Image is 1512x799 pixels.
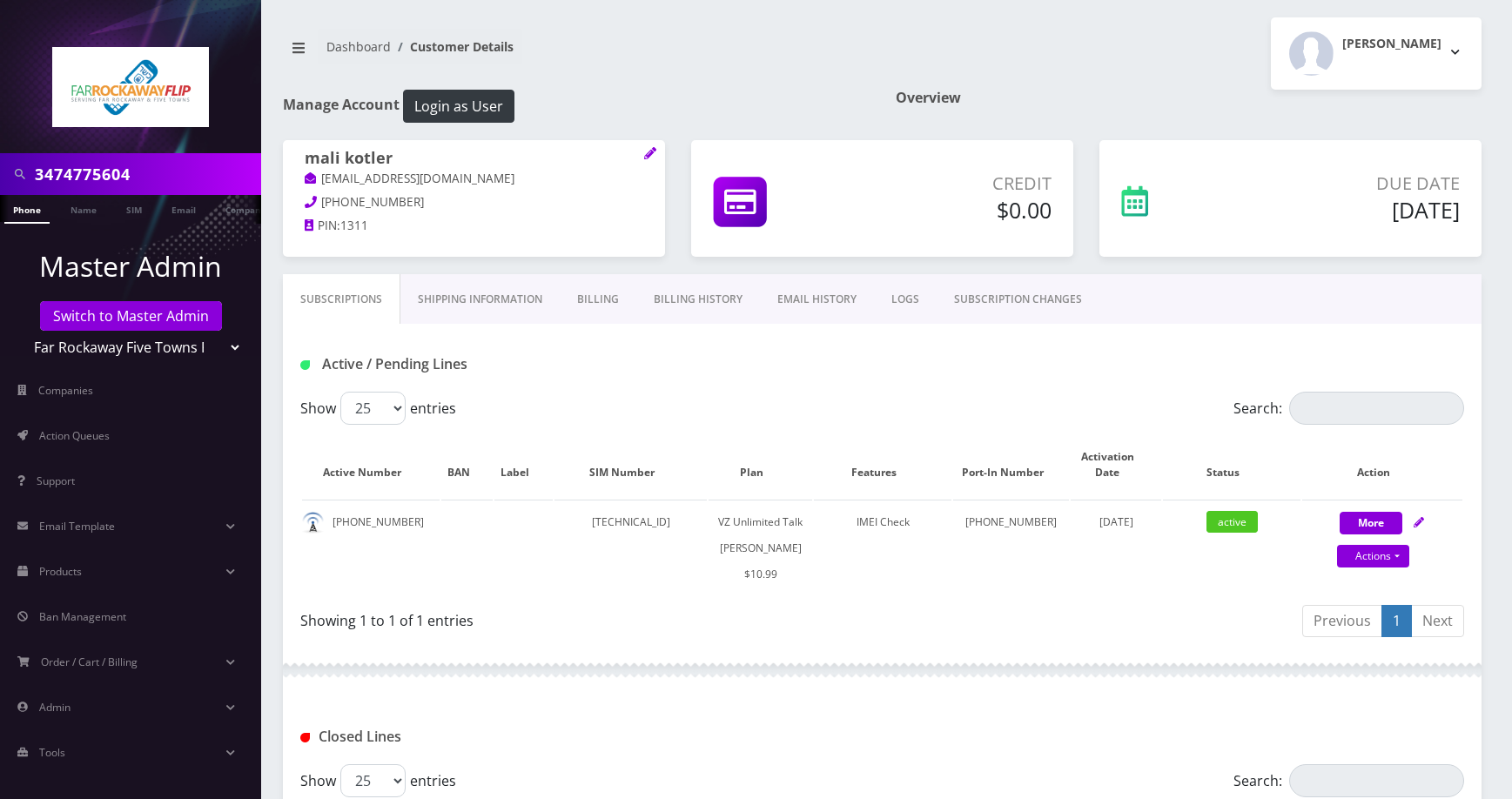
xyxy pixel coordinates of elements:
[118,195,151,222] a: SIM
[554,500,707,596] td: [TECHNICAL_ID]
[554,432,707,498] th: SIM Number: activate to sort column ascending
[814,432,951,498] th: Features: activate to sort column ascending
[814,509,951,535] div: IMEI Check
[441,432,494,498] th: BAN: activate to sort column ascending
[1411,605,1464,637] a: Next
[217,195,275,222] a: Company
[865,197,1052,223] h5: $0.00
[283,274,400,325] a: Subscriptions
[953,432,1069,498] th: Port-In Number: activate to sort column ascending
[1381,605,1412,637] a: 1
[1289,764,1464,797] input: Search:
[1302,605,1382,637] a: Previous
[937,274,1099,325] a: SUBSCRIPTION CHANGES
[400,274,560,325] a: Shipping Information
[300,764,456,797] label: Show entries
[39,609,126,624] span: Ban Management
[37,473,75,488] span: Support
[1302,432,1462,498] th: Action: activate to sort column ascending
[1071,432,1161,498] th: Activation Date: activate to sort column ascending
[39,428,110,443] span: Action Queues
[494,432,553,498] th: Label: activate to sort column ascending
[636,274,760,325] a: Billing History
[760,274,874,325] a: EMAIL HISTORY
[38,383,93,398] span: Companies
[300,392,456,425] label: Show entries
[321,194,424,210] span: [PHONE_NUMBER]
[62,195,105,222] a: Name
[1233,392,1464,425] label: Search:
[35,158,257,191] input: Search in Company
[39,564,82,579] span: Products
[305,218,340,235] a: PIN:
[305,171,514,188] a: [EMAIL_ADDRESS][DOMAIN_NAME]
[305,149,643,170] h1: mali kotler
[39,519,115,534] span: Email Template
[709,500,812,596] td: VZ Unlimited Talk [PERSON_NAME] $10.99
[403,90,514,123] button: Login as User
[1243,171,1460,197] p: Due Date
[1099,514,1133,529] span: [DATE]
[300,603,870,631] div: Showing 1 to 1 of 1 entries
[1163,432,1300,498] th: Status: activate to sort column ascending
[400,95,514,114] a: Login as User
[39,700,71,715] span: Admin
[865,171,1052,197] p: Credit
[896,90,1482,106] h1: Overview
[302,432,440,498] th: Active Number: activate to sort column ascending
[1243,197,1460,223] h5: [DATE]
[874,274,937,325] a: LOGS
[340,218,368,233] span: 1311
[41,655,138,669] span: Order / Cart / Billing
[340,392,406,425] select: Showentries
[302,512,324,534] img: default.png
[283,29,870,78] nav: breadcrumb
[163,195,205,222] a: Email
[283,90,870,123] h1: Manage Account
[300,356,671,373] h1: Active / Pending Lines
[40,301,222,331] a: Switch to Master Admin
[1233,764,1464,797] label: Search:
[326,38,391,55] a: Dashboard
[300,728,671,745] h1: Closed Lines
[1342,37,1441,51] h2: [PERSON_NAME]
[300,360,310,370] img: Active / Pending Lines
[52,47,209,127] img: Far Rockaway Five Towns Flip
[1271,17,1482,90] button: [PERSON_NAME]
[300,733,310,742] img: Closed Lines
[1206,511,1258,533] span: active
[302,500,440,596] td: [PHONE_NUMBER]
[391,37,514,56] li: Customer Details
[709,432,812,498] th: Plan: activate to sort column ascending
[1337,545,1409,567] a: Actions
[953,500,1069,596] td: [PHONE_NUMBER]
[560,274,636,325] a: Billing
[39,745,65,760] span: Tools
[4,195,50,224] a: Phone
[1289,392,1464,425] input: Search:
[340,764,406,797] select: Showentries
[1340,512,1402,534] button: More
